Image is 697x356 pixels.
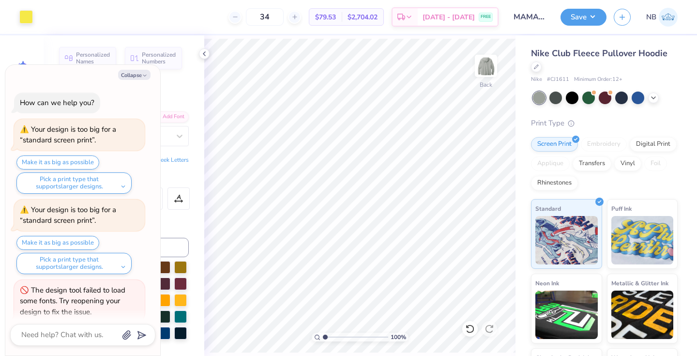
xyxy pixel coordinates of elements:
img: Puff Ink [611,216,674,264]
div: Transfers [573,156,611,171]
div: Your design is too big for a “standard screen print”. [20,124,116,145]
span: Personalized Names [76,51,110,65]
input: – – [246,8,284,26]
span: Metallic & Glitter Ink [611,278,668,288]
span: # CJ1611 [547,76,569,84]
div: Rhinestones [531,176,578,190]
img: Metallic & Glitter Ink [611,291,674,339]
div: Screen Print [531,137,578,152]
div: Embroidery [581,137,627,152]
img: Neon Ink [535,291,598,339]
span: Standard [535,203,561,214]
div: Print Type [531,118,678,129]
span: $79.53 [315,12,336,22]
div: Your design is too big for a “standard screen print”. [20,205,116,226]
button: Pick a print type that supportslarger designs. [16,253,132,274]
button: Make it as big as possible [16,155,99,170]
span: Minimum Order: 12 + [574,76,622,84]
span: [DATE] - [DATE] [423,12,475,22]
div: The design tool failed to load some fonts. Try reopening your design to fix the issue. [20,285,125,317]
input: Untitled Design [506,7,553,27]
span: Puff Ink [611,203,632,214]
a: NB [646,8,678,27]
span: Nike [531,76,542,84]
button: Make it as big as possible [16,236,99,250]
span: FREE [481,14,491,20]
div: How can we help you? [20,98,94,108]
img: Back [476,56,496,76]
img: Standard [535,216,598,264]
span: Personalized Numbers [142,51,176,65]
button: Pick a print type that supportslarger designs. [16,172,132,194]
div: Vinyl [614,156,641,171]
span: 100 % [391,333,406,341]
div: Back [480,80,492,89]
span: Nike Club Fleece Pullover Hoodie [531,47,667,59]
span: $2,704.02 [348,12,378,22]
span: NB [646,12,656,23]
span: Neon Ink [535,278,559,288]
div: Digital Print [630,137,677,152]
div: Foil [644,156,667,171]
img: Naomi Buckmelter [659,8,678,27]
div: Add Font [151,111,189,123]
button: Collapse [118,70,151,80]
button: Save [561,9,606,26]
div: Applique [531,156,570,171]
